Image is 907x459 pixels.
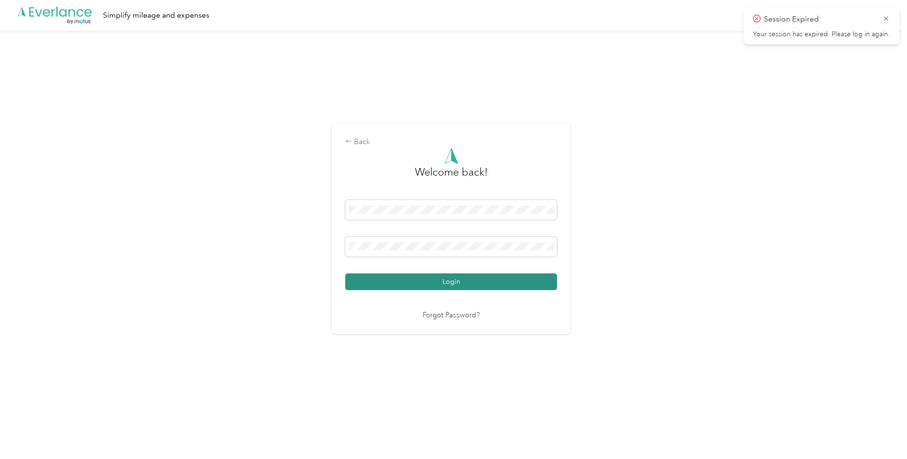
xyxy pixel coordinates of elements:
p: Session Expired [764,13,876,25]
button: Login [345,273,557,290]
p: Your session has expired. Please log in again. [753,30,890,39]
h3: greeting [415,164,488,190]
div: Simplify mileage and expenses [103,10,209,21]
a: Forgot Password? [423,310,480,321]
div: Back [345,136,557,148]
iframe: Everlance-gr Chat Button Frame [854,406,907,459]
